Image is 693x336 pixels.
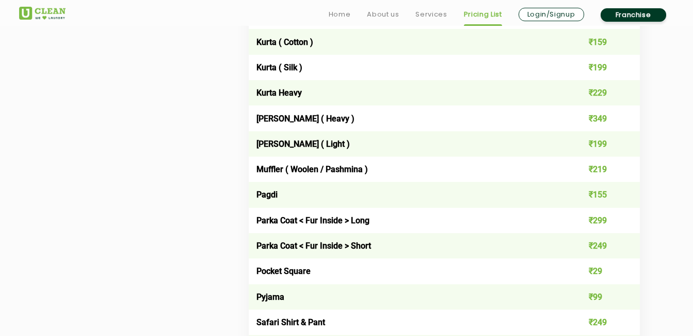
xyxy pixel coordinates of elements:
td: ₹159 [561,29,640,54]
td: Parka Coat < Fur Inside > Long [249,208,562,233]
td: Kurta Heavy [249,80,562,105]
td: ₹299 [561,208,640,233]
td: [PERSON_NAME] ( Heavy ) [249,105,562,131]
a: Franchise [601,8,666,22]
td: [PERSON_NAME] ( Light ) [249,131,562,157]
td: Pocket Square [249,258,562,284]
td: Parka Coat < Fur Inside > Short [249,233,562,258]
a: Pricing List [464,8,502,21]
td: Muffler ( Woolen / Pashmina ) [249,157,562,182]
a: Login/Signup [519,8,584,21]
td: ₹199 [561,55,640,80]
td: ₹155 [561,182,640,207]
td: ₹199 [561,131,640,157]
td: ₹349 [561,105,640,131]
td: ₹249 [561,310,640,335]
td: ₹99 [561,284,640,310]
td: ₹229 [561,80,640,105]
td: Pagdi [249,182,562,207]
td: Pyjama [249,284,562,310]
a: Home [329,8,351,21]
a: About us [367,8,399,21]
a: Services [415,8,447,21]
td: Safari Shirt & Pant [249,310,562,335]
td: ₹249 [561,233,640,258]
td: Kurta ( Cotton ) [249,29,562,54]
td: ₹219 [561,157,640,182]
td: ₹29 [561,258,640,284]
td: Kurta ( Silk ) [249,55,562,80]
img: UClean Laundry and Dry Cleaning [19,7,66,20]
